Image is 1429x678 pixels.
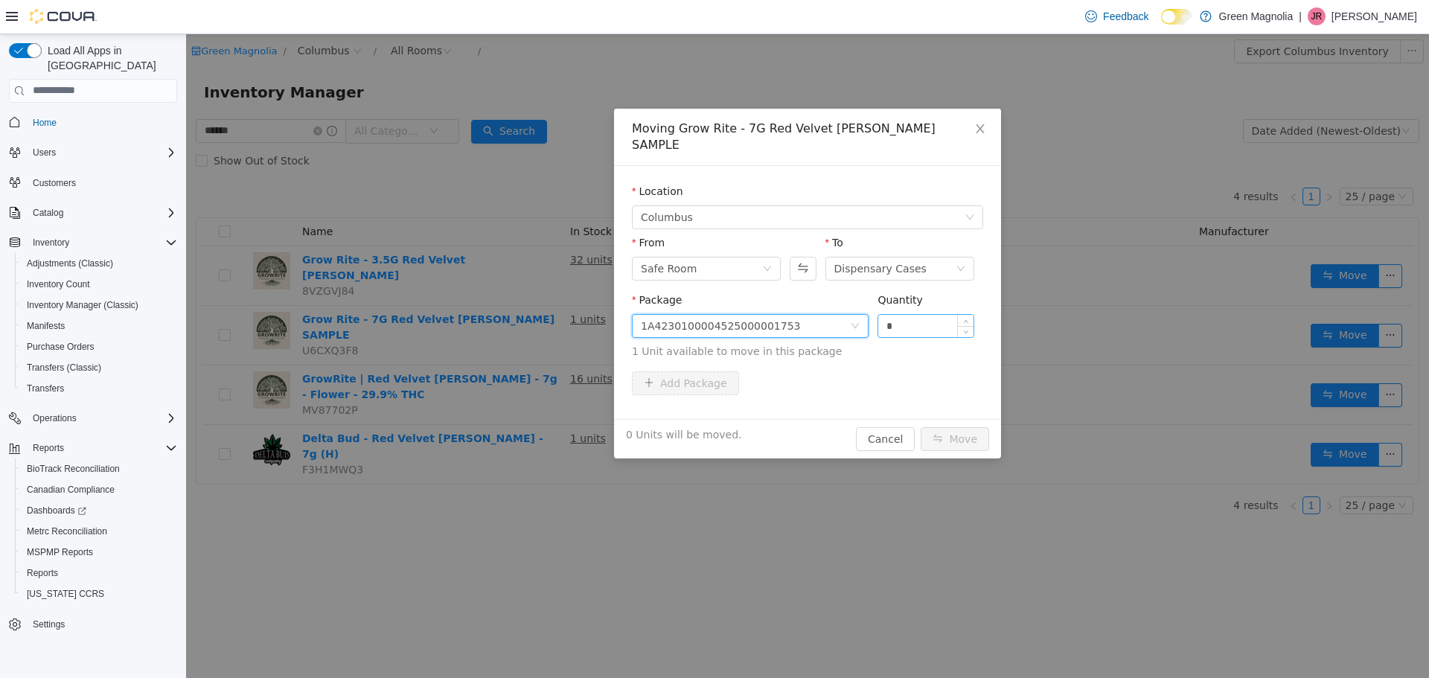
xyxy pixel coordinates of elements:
i: icon: down [770,230,779,240]
a: Adjustments (Classic) [21,255,119,272]
a: Transfers (Classic) [21,359,107,377]
a: Inventory Count [21,275,96,293]
div: 1A4230100004525000001753 [455,281,614,303]
button: Transfers (Classic) [15,357,183,378]
a: Canadian Compliance [21,481,121,499]
label: From [446,202,479,214]
a: MSPMP Reports [21,543,99,561]
button: Catalog [3,202,183,223]
span: Transfers [27,383,64,394]
button: Purchase Orders [15,336,183,357]
a: Transfers [21,380,70,397]
a: Inventory Manager (Classic) [21,296,144,314]
span: Dashboards [21,502,177,519]
button: Inventory [27,234,75,252]
i: icon: down [777,295,782,301]
span: Metrc Reconciliation [21,522,177,540]
button: Swap [604,223,630,246]
button: Users [3,142,183,163]
span: Reports [21,564,177,582]
span: Operations [27,409,177,427]
button: [US_STATE] CCRS [15,583,183,604]
span: Manifests [21,317,177,335]
button: Reports [3,438,183,458]
span: Adjustments (Classic) [21,255,177,272]
button: Reports [27,439,70,457]
span: [US_STATE] CCRS [27,588,104,600]
button: Inventory Manager (Classic) [15,295,183,316]
a: Purchase Orders [21,338,100,356]
span: Metrc Reconciliation [27,525,107,537]
span: Inventory Manager (Classic) [27,299,138,311]
i: icon: down [779,179,788,189]
i: icon: up [777,284,782,290]
span: MSPMP Reports [21,543,177,561]
span: Transfers (Classic) [27,362,101,374]
span: Washington CCRS [21,585,177,603]
button: Manifests [15,316,183,336]
button: icon: plusAdd Package [446,337,553,361]
span: BioTrack Reconciliation [27,463,120,475]
span: Users [33,147,56,159]
span: Inventory [27,234,177,252]
button: Customers [3,172,183,194]
span: Home [33,117,57,129]
div: Moving Grow Rite - 7G Red Velvet [PERSON_NAME] SAMPLE [446,86,797,119]
span: Reports [27,439,177,457]
button: Canadian Compliance [15,479,183,500]
a: Dashboards [21,502,92,519]
button: Adjustments (Classic) [15,253,183,274]
label: Location [446,151,497,163]
i: icon: down [665,287,674,298]
button: Metrc Reconciliation [15,521,183,542]
span: Feedback [1103,9,1148,24]
span: 0 Units will be moved. [440,393,556,409]
button: Close [773,74,815,116]
span: Columbus [455,172,507,194]
span: Operations [33,412,77,424]
a: Settings [27,615,71,633]
span: Purchase Orders [27,341,95,353]
span: Home [27,113,177,132]
button: Inventory Count [15,274,183,295]
span: 1 Unit available to move in this package [446,310,797,325]
button: Catalog [27,204,69,222]
span: Inventory Count [27,278,90,290]
button: MSPMP Reports [15,542,183,563]
span: Manifests [27,320,65,332]
span: JR [1311,7,1323,25]
span: Inventory [33,237,69,249]
span: Customers [33,177,76,189]
div: Jammie Reed [1308,7,1326,25]
a: Home [27,114,63,132]
span: Customers [27,173,177,192]
a: Manifests [21,317,71,335]
input: Dark Mode [1161,9,1192,25]
i: icon: close [788,89,800,100]
nav: Complex example [9,106,177,674]
p: Green Magnolia [1219,7,1294,25]
a: Customers [27,174,82,192]
a: Reports [21,564,64,582]
span: Increase Value [772,281,787,292]
div: Safe Room [455,223,511,246]
button: Operations [27,409,83,427]
label: Package [446,260,496,272]
span: Settings [27,615,177,633]
span: BioTrack Reconciliation [21,460,177,478]
a: [US_STATE] CCRS [21,585,110,603]
span: Transfers [21,380,177,397]
span: Settings [33,618,65,630]
span: MSPMP Reports [27,546,93,558]
span: Reports [33,442,64,454]
button: Inventory [3,232,183,253]
span: Catalog [33,207,63,219]
i: icon: down [577,230,586,240]
label: To [639,202,657,214]
button: icon: swapMove [735,393,803,417]
p: [PERSON_NAME] [1332,7,1417,25]
button: BioTrack Reconciliation [15,458,183,479]
p: | [1299,7,1302,25]
span: Decrease Value [772,292,787,303]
